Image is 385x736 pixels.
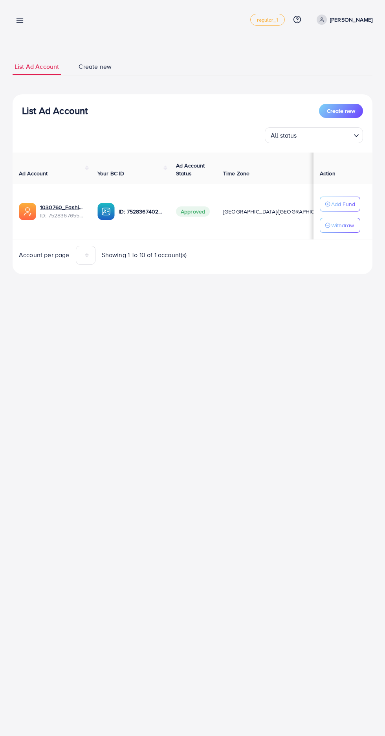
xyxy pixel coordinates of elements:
span: [GEOGRAPHIC_DATA]/[GEOGRAPHIC_DATA] [223,208,332,215]
span: Action [320,169,335,177]
a: [PERSON_NAME] [313,15,372,25]
span: Time Zone [223,169,249,177]
p: Add Fund [331,199,355,209]
div: <span class='underline'>1030760_Fashion Rose_1752834697540</span></br>7528367655024508945 [40,203,85,219]
p: [PERSON_NAME] [330,15,372,24]
p: Withdraw [331,221,354,230]
a: regular_1 [250,14,284,26]
span: Create new [327,107,355,115]
button: Add Fund [320,197,360,212]
span: Create new [79,62,112,71]
span: Ad Account Status [176,162,205,177]
p: ID: 7528367402921476112 [119,207,163,216]
span: List Ad Account [15,62,59,71]
h3: List Ad Account [22,105,88,116]
span: Ad Account [19,169,48,177]
span: Account per page [19,250,70,259]
a: 1030760_Fashion Rose_1752834697540 [40,203,85,211]
span: Your BC ID [97,169,125,177]
span: regular_1 [257,17,278,22]
button: Create new [319,104,363,118]
button: Withdraw [320,218,360,233]
input: Search for option [299,128,350,141]
span: All status [269,130,299,141]
div: Search for option [265,127,363,143]
span: ID: 7528367655024508945 [40,212,85,219]
span: Approved [176,206,210,217]
span: Showing 1 To 10 of 1 account(s) [102,250,187,259]
img: ic-ba-acc.ded83a64.svg [97,203,115,220]
img: ic-ads-acc.e4c84228.svg [19,203,36,220]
